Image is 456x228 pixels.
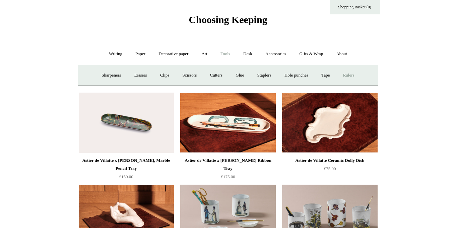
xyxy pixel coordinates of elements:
[221,174,235,179] span: £175.00
[189,19,267,24] a: Choosing Keeping
[180,156,275,184] a: Astier de Villatte x [PERSON_NAME] Ribbon Tray £175.00
[204,67,229,84] a: Cutters
[119,174,133,179] span: £150.00
[128,67,153,84] a: Erasers
[80,156,172,173] div: Astier de Villatte x [PERSON_NAME], Marble Pencil Tray
[79,93,174,153] img: Astier de Villatte x John Derian Desk, Marble Pencil Tray
[278,67,314,84] a: Hole punches
[315,67,336,84] a: Tape
[284,156,376,164] div: Astier de Villatte Ceramic Dolly Dish
[293,45,329,63] a: Gifts & Wrap
[259,45,292,63] a: Accessories
[180,93,275,153] a: Astier de Villatte x John Derian Ribbon Tray Astier de Villatte x John Derian Ribbon Tray
[79,156,174,184] a: Astier de Villatte x [PERSON_NAME], Marble Pencil Tray £150.00
[251,67,277,84] a: Staplers
[182,156,274,173] div: Astier de Villatte x [PERSON_NAME] Ribbon Tray
[324,166,336,171] span: £75.00
[196,45,213,63] a: Art
[79,93,174,153] a: Astier de Villatte x John Derian Desk, Marble Pencil Tray Astier de Villatte x John Derian Desk, ...
[152,45,194,63] a: Decorative paper
[103,45,128,63] a: Writing
[282,156,377,184] a: Astier de Villatte Ceramic Dolly Dish £75.00
[95,67,127,84] a: Sharpeners
[237,45,258,63] a: Desk
[154,67,175,84] a: Clips
[177,67,203,84] a: Scissors
[230,67,250,84] a: Glue
[330,45,353,63] a: About
[214,45,236,63] a: Tools
[180,93,275,153] img: Astier de Villatte x John Derian Ribbon Tray
[282,93,377,153] a: Astier de Villatte Ceramic Dolly Dish Astier de Villatte Ceramic Dolly Dish
[189,14,267,25] span: Choosing Keeping
[337,67,361,84] a: Rulers
[129,45,151,63] a: Paper
[282,93,377,153] img: Astier de Villatte Ceramic Dolly Dish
